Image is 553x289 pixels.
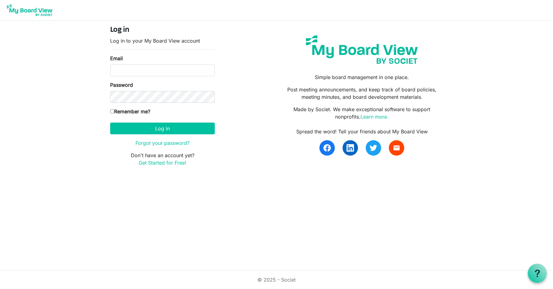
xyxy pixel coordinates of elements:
div: Spread the word! Tell your friends about My Board View [281,128,443,135]
label: Remember me? [110,108,150,115]
a: email [389,140,404,156]
a: Learn more. [360,114,389,120]
img: linkedin.svg [347,144,354,152]
button: Log in [110,123,215,134]
img: My Board View Logo [5,2,54,18]
p: Post meeting announcements, and keep track of board policies, meeting minutes, and board developm... [281,86,443,101]
a: Forgot your password? [135,140,189,146]
img: twitter.svg [370,144,377,152]
img: facebook.svg [323,144,331,152]
p: Simple board management in one place. [281,73,443,81]
p: Log in to your My Board View account [110,37,215,44]
p: Don't have an account yet? [110,152,215,166]
span: email [393,144,400,152]
h4: Log in [110,26,215,35]
p: Made by Societ. We make exceptional software to support nonprofits. [281,106,443,120]
img: my-board-view-societ.svg [301,31,422,69]
label: Email [110,55,123,62]
input: Remember me? [110,109,114,113]
label: Password [110,81,133,89]
a: © 2025 - Societ [257,277,296,283]
a: Get Started for Free! [139,160,186,166]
